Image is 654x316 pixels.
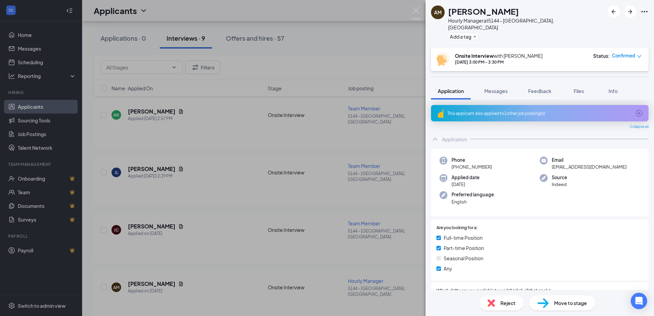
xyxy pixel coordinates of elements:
span: Files [574,88,584,94]
span: [PHONE_NUMBER] [452,163,492,170]
button: ArrowRight [624,5,636,18]
span: Full-time Position [444,234,483,241]
div: AM [434,9,442,16]
span: Email [552,157,627,163]
svg: Plus [473,35,477,39]
span: Phone [452,157,492,163]
span: Part-time Position [444,244,484,252]
span: Preferred language [452,191,494,198]
b: Onsite Interview [455,53,494,59]
button: PlusAdd a tag [448,33,479,40]
span: Which shifts are you available to work? (click all that apply) [436,288,551,294]
div: Open Intercom Messenger [631,293,647,309]
span: Seasonal Position [444,254,483,262]
h1: [PERSON_NAME] [448,5,519,17]
div: with [PERSON_NAME] [455,52,542,59]
span: [DATE] [452,181,480,188]
div: [DATE] 3:00 PM - 3:30 PM [455,59,542,65]
span: Collapse all [630,124,649,130]
div: Hourly Manager at 5144 - [GEOGRAPHIC_DATA], [GEOGRAPHIC_DATA] [448,17,604,31]
span: Confirmed [612,52,635,59]
svg: ArrowLeftNew [610,8,618,16]
span: Info [609,88,618,94]
span: Application [438,88,464,94]
span: Move to stage [554,299,587,307]
svg: ChevronUp [431,135,439,143]
span: Are you looking for a: [436,225,478,231]
button: ArrowLeftNew [607,5,620,18]
span: [EMAIL_ADDRESS][DOMAIN_NAME] [552,163,627,170]
div: Status : [593,52,610,59]
span: down [637,54,642,59]
span: Messages [484,88,508,94]
span: Any [444,265,452,272]
div: Application [442,136,467,143]
span: English [452,198,494,205]
span: Applied date [452,174,480,181]
span: Source [552,174,567,181]
svg: ArrowCircle [635,109,643,117]
span: Indeed [552,181,567,188]
span: Reject [500,299,515,307]
div: This applicant also applied to 1 other job posting(s) [447,110,631,116]
svg: Ellipses [640,8,649,16]
span: Feedback [528,88,551,94]
svg: ArrowRight [626,8,634,16]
